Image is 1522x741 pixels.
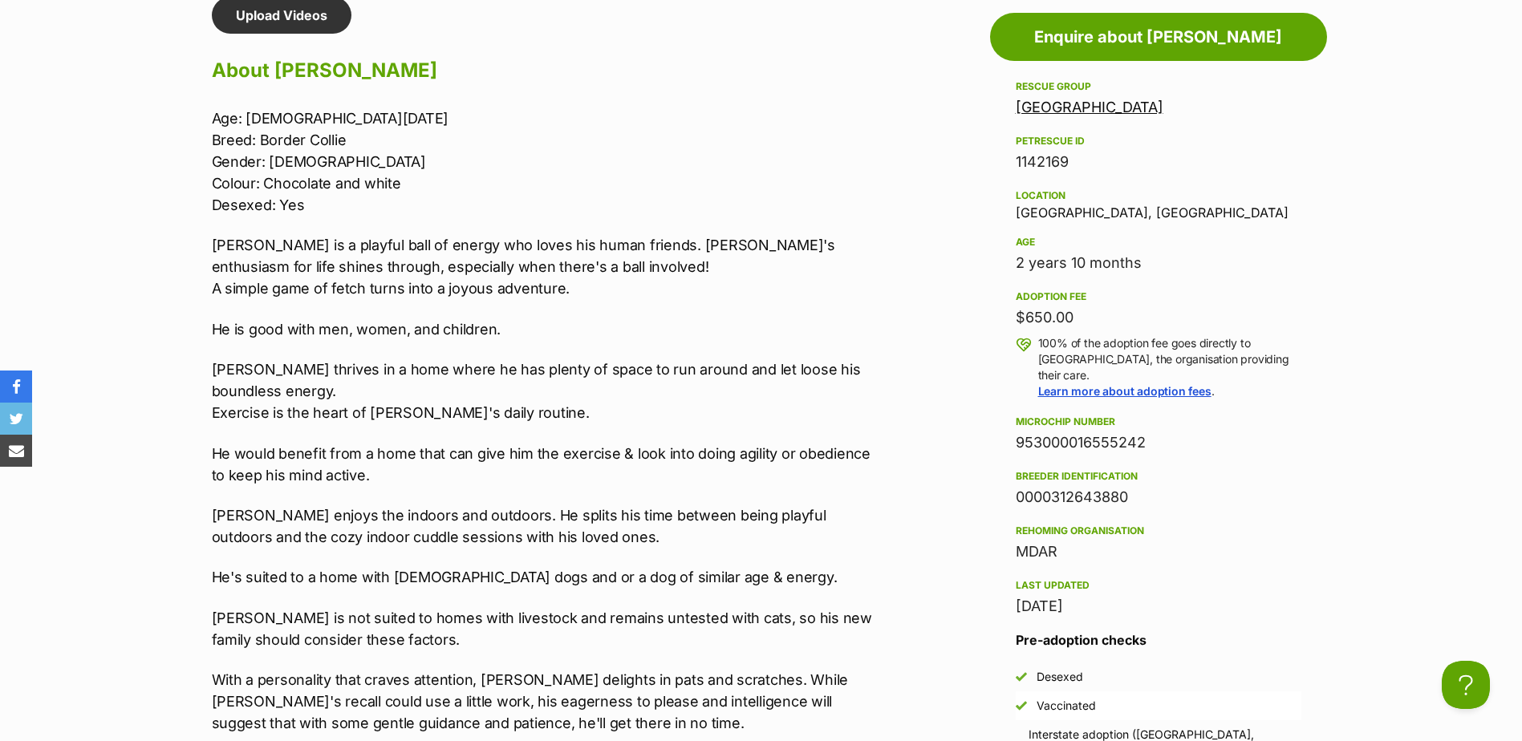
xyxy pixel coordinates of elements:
[1038,335,1301,399] p: 100% of the adoption fee goes directly to [GEOGRAPHIC_DATA], the organisation providing their car...
[1016,431,1301,454] div: 953000016555242
[212,234,875,299] p: [PERSON_NAME] is a playful ball of energy who loves his human friends. [PERSON_NAME]'s enthusiasm...
[212,53,875,88] h2: About [PERSON_NAME]
[1442,661,1490,709] iframe: Help Scout Beacon - Open
[212,504,875,548] p: [PERSON_NAME] enjoys the indoors and outdoors. He splits his time between being playful outdoors ...
[212,566,875,588] p: He's suited to a home with [DEMOGRAPHIC_DATA] dogs and or a dog of similar age & energy.
[1016,151,1301,173] div: 1142169
[212,607,875,650] p: [PERSON_NAME] is not suited to homes with livestock and remains untested with cats, so his new fa...
[1016,541,1301,563] div: MDAR
[1016,135,1301,148] div: PetRescue ID
[1016,595,1301,617] div: [DATE]
[990,13,1327,61] a: Enquire about [PERSON_NAME]
[1016,306,1301,329] div: $650.00
[212,669,875,734] p: With a personality that craves attention, [PERSON_NAME] delights in pats and scratches. While [PE...
[1016,252,1301,274] div: 2 years 10 months
[1037,669,1083,685] div: Desexed
[1016,470,1301,483] div: Breeder identification
[1016,486,1301,508] div: 0000312643880
[1037,698,1096,714] div: Vaccinated
[1016,290,1301,303] div: Adoption fee
[1016,524,1301,537] div: Rehoming organisation
[212,318,875,340] p: He is good with men, women, and children.
[1016,80,1301,93] div: Rescue group
[1016,671,1027,682] img: Yes
[1016,579,1301,592] div: Last updated
[212,107,875,216] p: Age: [DEMOGRAPHIC_DATA][DATE] Breed: Border Collie Gender: [DEMOGRAPHIC_DATA] Colour: Chocolate a...
[1016,236,1301,249] div: Age
[212,358,875,423] p: [PERSON_NAME] thrives in a home where he has plenty of space to run around and let loose his boun...
[1038,384,1212,398] a: Learn more about adoption fees
[1016,186,1301,220] div: [GEOGRAPHIC_DATA], [GEOGRAPHIC_DATA]
[1016,99,1163,115] a: [GEOGRAPHIC_DATA]
[1016,700,1027,711] img: Yes
[1016,630,1301,650] h3: Pre-adoption checks
[1016,189,1301,202] div: Location
[1016,415,1301,428] div: Microchip number
[212,443,875,486] p: He would benefit from a home that can give him the exercise & look into doing agility or obedienc...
